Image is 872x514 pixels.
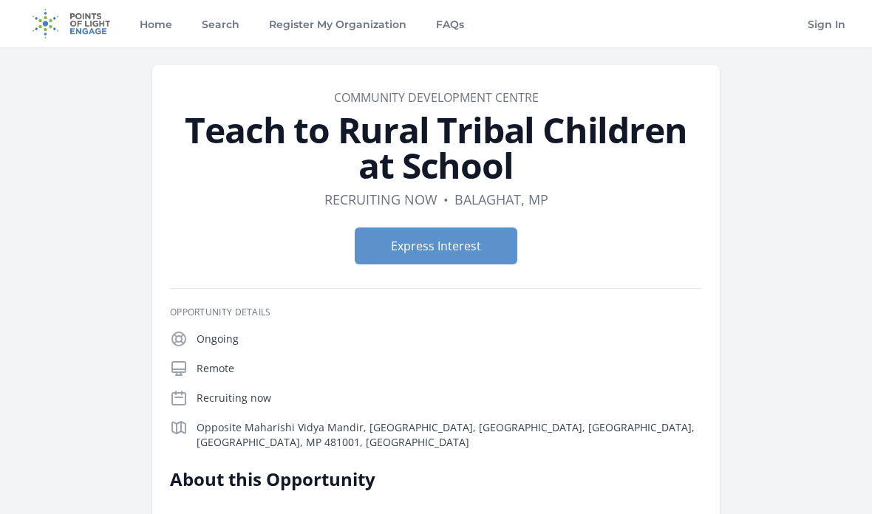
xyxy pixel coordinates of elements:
[454,189,548,210] dd: Balaghat, MP
[197,361,702,376] p: Remote
[197,332,702,346] p: Ongoing
[170,306,702,318] h3: Opportunity Details
[197,420,702,450] p: Opposite Maharishi Vidya Mandir, [GEOGRAPHIC_DATA], [GEOGRAPHIC_DATA], [GEOGRAPHIC_DATA], [GEOGRA...
[170,467,602,491] h2: About this Opportunity
[324,189,437,210] dd: Recruiting now
[197,391,702,405] p: Recruiting now
[170,112,702,183] h1: Teach to Rural Tribal Children at School
[355,227,517,264] button: Express Interest
[443,189,449,210] div: •
[334,89,539,106] a: Community Development Centre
